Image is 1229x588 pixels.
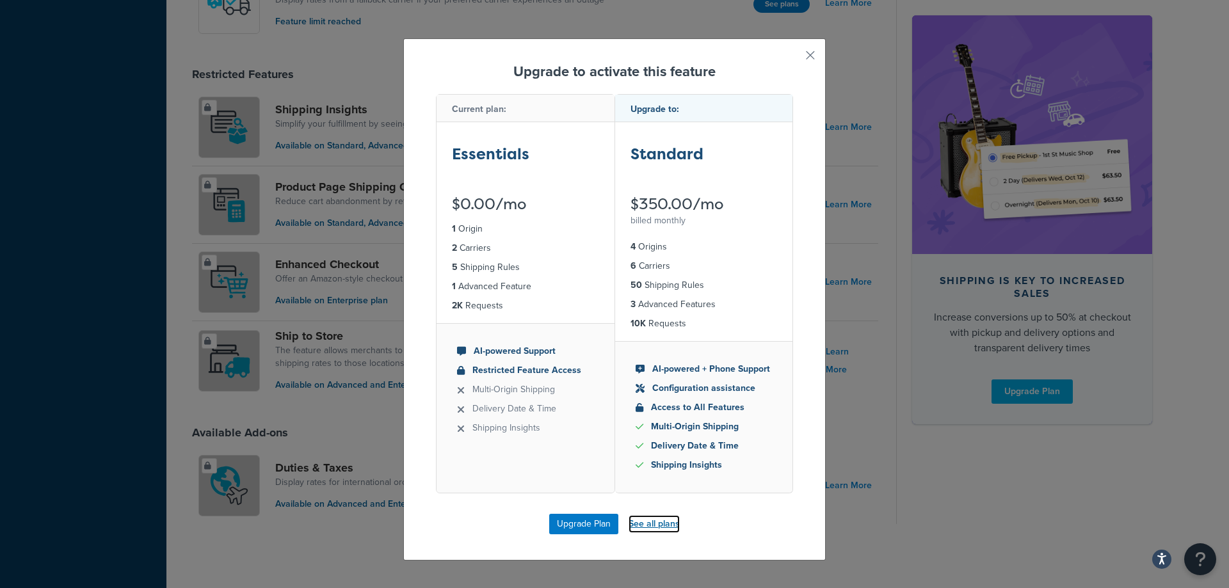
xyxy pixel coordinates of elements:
[452,260,458,274] strong: 5
[629,515,680,533] a: See all plans
[631,240,778,254] li: Origins
[631,259,636,273] strong: 6
[631,240,636,253] strong: 4
[457,383,594,397] li: Multi-Origin Shipping
[631,317,778,331] li: Requests
[452,241,457,255] strong: 2
[631,196,778,212] div: $350.00/mo
[636,381,773,395] li: Configuration assistance
[452,222,456,235] strong: 1
[631,298,778,312] li: Advanced Features
[636,458,773,472] li: Shipping Insights
[452,280,599,294] li: Advanced Feature
[631,143,703,164] strong: Standard
[636,362,773,376] li: AI-powered + Phone Support
[513,61,716,82] strong: Upgrade to activate this feature
[549,514,618,534] button: Upgrade Plan
[452,280,456,293] strong: 1
[636,439,773,453] li: Delivery Date & Time
[636,401,773,415] li: Access to All Features
[631,298,636,311] strong: 3
[452,260,599,274] li: Shipping Rules
[631,212,778,230] div: billed monthly
[457,421,594,435] li: Shipping Insights
[452,196,599,212] div: $0.00/mo
[452,143,529,164] strong: Essentials
[631,278,642,292] strong: 50
[457,402,594,416] li: Delivery Date & Time
[615,95,793,122] div: Upgrade to:
[631,317,646,330] strong: 10K
[452,299,463,312] strong: 2K
[636,420,773,434] li: Multi-Origin Shipping
[631,259,778,273] li: Carriers
[457,344,594,358] li: AI-powered Support
[452,222,599,236] li: Origin
[452,299,599,313] li: Requests
[452,241,599,255] li: Carriers
[437,95,614,122] div: Current plan:
[457,363,594,377] li: Restricted Feature Access
[631,278,778,292] li: Shipping Rules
